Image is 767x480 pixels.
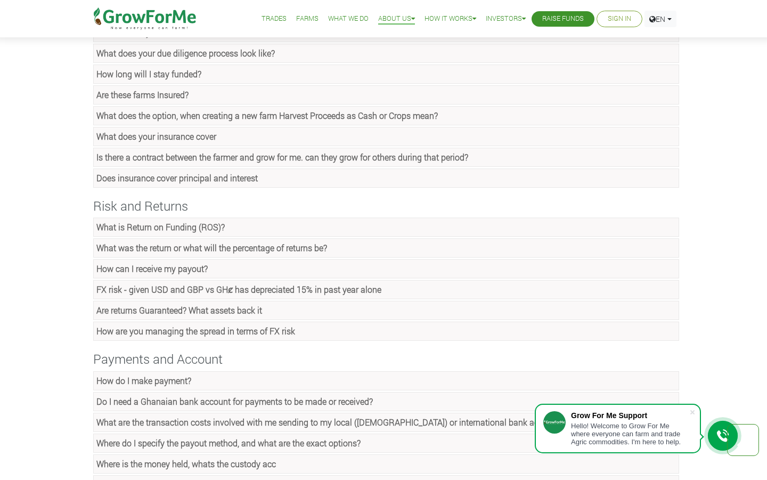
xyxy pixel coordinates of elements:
a: Sign In [608,13,631,25]
strong: How are you managing the spread in terms of FX risk [96,325,295,337]
a: How long will I stay funded? [93,65,679,84]
strong: Are these farms Insured? [96,89,189,100]
a: FX risk - given USD and GBP vs GHȼ has depreciated 15% in past year alone [93,280,679,299]
strong: What was the return or what will the percentage of returns be? [96,242,327,253]
h4: Risk and Returns [88,198,679,214]
strong: How can I receive my payout? [96,263,208,274]
a: Is there a contract between the farmer and grow for me. can they grow for others during that period? [93,148,679,167]
h4: Payments and Account [88,351,679,367]
strong: Are returns Guaranteed? What assets back it [96,305,262,316]
a: Investors [486,13,526,25]
a: What is Return on Funding (ROS)? [93,218,679,237]
a: How can I receive my payout? [93,259,679,278]
a: What does your due diligence process look like? [93,44,679,63]
a: Trades [262,13,287,25]
a: Raise Funds [542,13,584,25]
strong: What is Return on Funding (ROS)? [96,221,225,233]
a: Do I need a Ghanaian bank account for payments to be made or received? [93,392,679,411]
div: Hello! Welcome to Grow For Me where everyone can farm and trade Agric commodities. I'm here to help. [571,422,689,446]
a: Are returns Guaranteed? What assets back it [93,301,679,320]
a: EN [644,11,676,27]
a: Where do I specify the payout method, and what are the exact options? [93,434,679,453]
strong: How do I make payment? [96,375,191,386]
a: Are these farms Insured? [93,85,679,105]
a: Does insurance cover principal and interest [93,169,679,188]
strong: Is there a contract between the farmer and grow for me. can they grow for others during that period? [96,151,468,163]
a: What are the transaction costs involved with me sending to my local ([DEMOGRAPHIC_DATA]) or inter... [93,413,679,432]
a: Farms [296,13,319,25]
a: How it Works [425,13,476,25]
strong: What does your insurance cover [96,131,216,142]
a: What does your insurance cover [93,127,679,146]
strong: Does insurance cover principal and interest [96,172,258,183]
strong: What does the option, when creating a new farm Harvest Proceeds as Cash or Crops mean? [96,110,438,121]
a: What was the return or what will the percentage of returns be? [93,238,679,258]
strong: Where do I specify the payout method, and what are the exact options? [96,437,361,449]
a: How are you managing the spread in terms of FX risk [93,322,679,341]
a: What does the option, when creating a new farm Harvest Proceeds as Cash or Crops mean? [93,106,679,125]
strong: Do I need a Ghanaian bank account for payments to be made or received? [96,396,373,407]
a: Where is the money held, whats the custody acc [93,454,679,474]
a: About Us [378,13,415,25]
strong: How long will I stay funded? [96,68,201,79]
strong: FX risk - given USD and GBP vs GHȼ has depreciated 15% in past year alone [96,284,381,295]
strong: Where is the money held, whats the custody acc [96,458,276,469]
div: Grow For Me Support [571,411,689,420]
strong: What does your due diligence process look like? [96,47,275,59]
a: How do I make payment? [93,371,679,390]
strong: What are the transaction costs involved with me sending to my local ([DEMOGRAPHIC_DATA]) or inter... [96,417,564,428]
a: What We Do [328,13,369,25]
strong: What currency do I fund a farm in? [96,27,225,38]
